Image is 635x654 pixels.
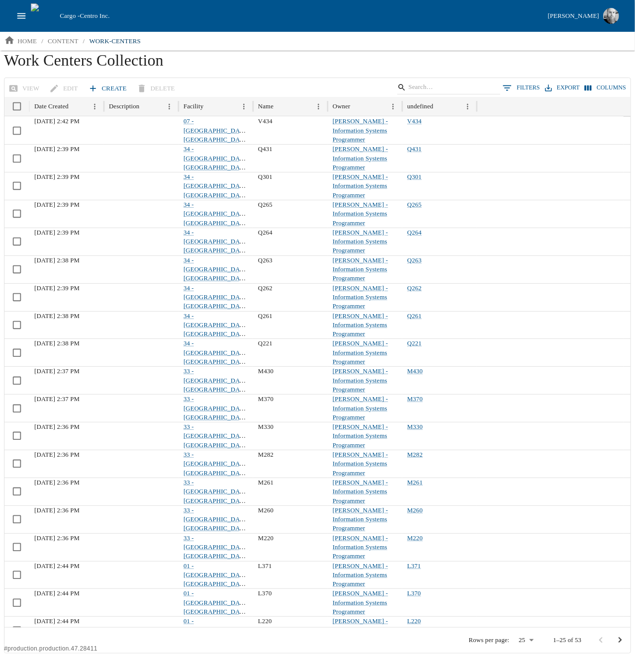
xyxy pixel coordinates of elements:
div: M282 [253,450,328,478]
a: M220 [407,535,423,542]
a: 33 - [GEOGRAPHIC_DATA], [GEOGRAPHIC_DATA] [183,451,251,477]
div: L220 [253,616,328,644]
button: [PERSON_NAME] [544,5,623,27]
a: Q264 [407,229,422,236]
a: Q221 [407,340,422,347]
button: Select columns [582,81,629,95]
div: Q265 [253,200,328,228]
span: 09/04/2025 2:37 PM [34,368,80,375]
a: 34 - [GEOGRAPHIC_DATA], [GEOGRAPHIC_DATA] [183,285,251,310]
li: / [41,36,43,46]
div: Q301 [253,172,328,200]
a: 33 - [GEOGRAPHIC_DATA], [GEOGRAPHIC_DATA] [183,479,251,504]
a: M370 [407,396,423,403]
a: Q261 [407,313,422,320]
button: Show filters [500,81,543,95]
button: Sort [70,100,83,113]
button: Sort [140,100,154,113]
span: 09/04/2025 2:36 PM [34,479,80,486]
a: 34 - [GEOGRAPHIC_DATA], [GEOGRAPHIC_DATA] [183,201,251,227]
button: Go to next page [611,631,630,650]
button: Export [543,81,582,95]
div: Description [109,103,139,110]
a: [PERSON_NAME] - Information Systems Programmer [333,257,388,282]
img: cargo logo [31,3,56,28]
a: M430 [407,368,423,375]
p: 1–25 of 53 [553,636,581,645]
a: 34 - [GEOGRAPHIC_DATA], [GEOGRAPHIC_DATA] [183,313,251,338]
a: [PERSON_NAME] - Information Systems Programmer [333,396,388,421]
span: 09/04/2025 2:38 PM [34,313,80,320]
span: 09/04/2025 2:39 PM [34,173,80,180]
p: work-centers [89,36,141,46]
a: 33 - [GEOGRAPHIC_DATA], [GEOGRAPHIC_DATA] [183,423,251,449]
button: Menu [461,100,474,113]
a: 34 - [GEOGRAPHIC_DATA], [GEOGRAPHIC_DATA] [183,340,251,365]
a: 33 - [GEOGRAPHIC_DATA], [GEOGRAPHIC_DATA] [183,396,251,421]
input: Search… [408,81,486,94]
div: M261 [253,478,328,505]
button: Menu [386,100,400,113]
span: 09/04/2025 2:44 PM [34,563,80,570]
a: [PERSON_NAME] - Information Systems Programmer [333,201,388,227]
div: M430 [253,366,328,394]
div: Owner [333,103,351,110]
a: Create [86,80,131,97]
p: content [48,36,79,46]
div: V434 [253,116,328,144]
p: Rows per page: [469,636,510,645]
div: M220 [253,533,328,561]
span: 09/04/2025 2:38 PM [34,257,80,264]
a: [PERSON_NAME] - Information Systems Programmer [333,423,388,449]
a: Q431 [407,146,422,153]
a: L370 [407,590,421,597]
div: [PERSON_NAME] [548,10,599,22]
a: L371 [407,563,421,570]
a: [PERSON_NAME] - Information Systems Programmer [333,146,388,171]
span: 09/04/2025 2:44 PM [34,618,80,625]
a: [PERSON_NAME] - Information Systems Programmer [333,313,388,338]
span: 09/04/2025 2:39 PM [34,229,80,236]
button: Sort [274,100,288,113]
a: M260 [407,507,423,514]
a: content [44,33,83,49]
button: Menu [163,100,176,113]
span: 09/04/2025 2:36 PM [34,451,80,458]
button: open drawer [12,6,31,25]
div: 25 [513,634,537,648]
a: 34 - [GEOGRAPHIC_DATA], [GEOGRAPHIC_DATA] [183,229,251,254]
span: 09/04/2025 2:38 PM [34,340,80,347]
li: / [83,36,85,46]
a: 34 - [GEOGRAPHIC_DATA], [GEOGRAPHIC_DATA] [183,257,251,282]
a: Q262 [407,285,422,292]
a: [PERSON_NAME] - Information Systems Programmer [333,479,388,504]
span: 09/04/2025 2:39 PM [34,285,80,292]
span: Centro Inc. [80,12,109,19]
a: [PERSON_NAME] - Information Systems Programmer [333,173,388,199]
a: [PERSON_NAME] - Information Systems Programmer [333,368,388,393]
span: 09/04/2025 2:39 PM [34,146,80,153]
a: [PERSON_NAME] - Information Systems Programmer [333,451,388,477]
a: [PERSON_NAME] - Information Systems Programmer [333,340,388,365]
a: 01 - [GEOGRAPHIC_DATA], [GEOGRAPHIC_DATA] [183,563,251,588]
img: Profile image [603,8,619,24]
div: M330 [253,422,328,450]
div: Date Created [34,103,69,110]
span: 09/04/2025 2:36 PM [34,535,80,542]
div: Q263 [253,255,328,283]
a: 33 - [GEOGRAPHIC_DATA], [GEOGRAPHIC_DATA] [183,368,251,393]
a: M330 [407,423,423,430]
a: [PERSON_NAME] - Information Systems Programmer [333,618,388,643]
a: [PERSON_NAME] - Information Systems Programmer [333,229,388,254]
div: Facility [183,103,203,110]
a: Q263 [407,257,422,264]
span: 09/04/2025 2:42 PM [34,118,80,125]
a: V434 [407,118,422,125]
button: Menu [312,100,325,113]
div: Cargo - [56,11,544,21]
div: Q261 [253,311,328,339]
a: 07 - [GEOGRAPHIC_DATA], [GEOGRAPHIC_DATA] [183,118,251,143]
a: [PERSON_NAME] - Information Systems Programmer [333,285,388,310]
span: 09/04/2025 2:36 PM [34,507,80,514]
a: [PERSON_NAME] - Information Systems Programmer [333,118,388,143]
